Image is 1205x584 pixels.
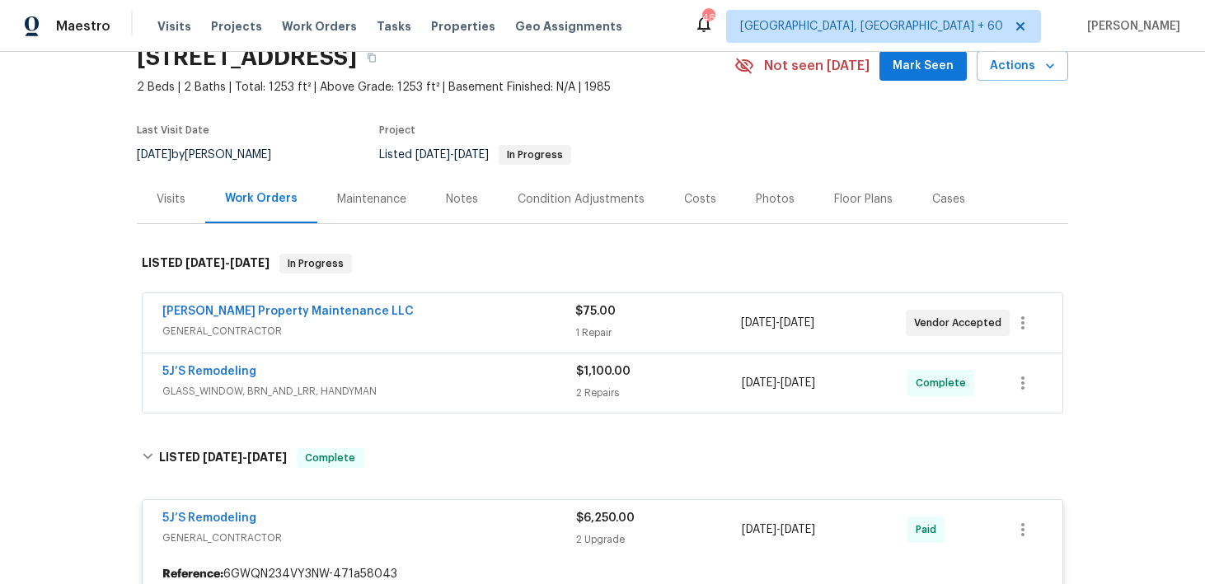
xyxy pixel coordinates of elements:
[162,366,256,377] a: 5J’S Remodeling
[977,51,1068,82] button: Actions
[575,325,740,341] div: 1 Repair
[431,18,495,35] span: Properties
[916,375,973,391] span: Complete
[742,377,776,389] span: [DATE]
[162,306,414,317] a: [PERSON_NAME] Property Maintenance LLC
[575,306,616,317] span: $75.00
[916,521,943,538] span: Paid
[742,375,815,391] span: -
[298,450,362,466] span: Complete
[157,191,185,208] div: Visits
[162,323,575,339] span: GENERAL_CONTRACTOR
[893,56,954,77] span: Mark Seen
[203,451,287,463] span: -
[203,451,242,463] span: [DATE]
[990,56,1055,77] span: Actions
[281,255,350,272] span: In Progress
[756,191,795,208] div: Photos
[702,10,714,26] div: 460
[137,79,734,96] span: 2 Beds | 2 Baths | Total: 1253 ft² | Above Grade: 1253 ft² | Basement Finished: N/A | 1985
[137,49,357,66] h2: [STREET_ADDRESS]
[834,191,893,208] div: Floor Plans
[780,317,814,329] span: [DATE]
[225,190,298,207] div: Work Orders
[781,524,815,535] span: [DATE]
[56,18,110,35] span: Maestro
[781,377,815,389] span: [DATE]
[137,432,1068,484] div: LISTED [DATE]-[DATE]Complete
[185,257,225,269] span: [DATE]
[932,191,965,208] div: Cases
[137,125,209,135] span: Last Visit Date
[162,530,576,546] span: GENERAL_CONTRACTOR
[162,383,576,399] span: GLASS_WINDOW, BRN_AND_LRR, HANDYMAN
[879,51,967,82] button: Mark Seen
[740,18,1003,35] span: [GEOGRAPHIC_DATA], [GEOGRAPHIC_DATA] + 60
[211,18,262,35] span: Projects
[454,149,489,161] span: [DATE]
[379,149,571,161] span: Listed
[684,191,716,208] div: Costs
[247,451,287,463] span: [DATE]
[137,237,1068,290] div: LISTED [DATE]-[DATE]In Progress
[337,191,406,208] div: Maintenance
[282,18,357,35] span: Work Orders
[230,257,270,269] span: [DATE]
[162,512,256,524] a: 5J’S Remodeling
[500,150,570,160] span: In Progress
[379,125,415,135] span: Project
[741,315,814,331] span: -
[142,254,270,273] h6: LISTED
[446,191,478,208] div: Notes
[357,43,387,72] button: Copy Address
[185,257,270,269] span: -
[159,448,287,468] h6: LISTED
[576,512,635,524] span: $6,250.00
[742,524,776,535] span: [DATE]
[576,366,631,377] span: $1,100.00
[576,531,742,548] div: 2 Upgrade
[741,317,776,329] span: [DATE]
[137,149,171,161] span: [DATE]
[415,149,489,161] span: -
[576,385,742,401] div: 2 Repairs
[515,18,622,35] span: Geo Assignments
[377,21,411,32] span: Tasks
[157,18,191,35] span: Visits
[518,191,645,208] div: Condition Adjustments
[914,315,1008,331] span: Vendor Accepted
[137,145,291,165] div: by [PERSON_NAME]
[1081,18,1180,35] span: [PERSON_NAME]
[415,149,450,161] span: [DATE]
[162,566,223,582] b: Reference:
[742,521,815,538] span: -
[764,58,870,74] span: Not seen [DATE]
